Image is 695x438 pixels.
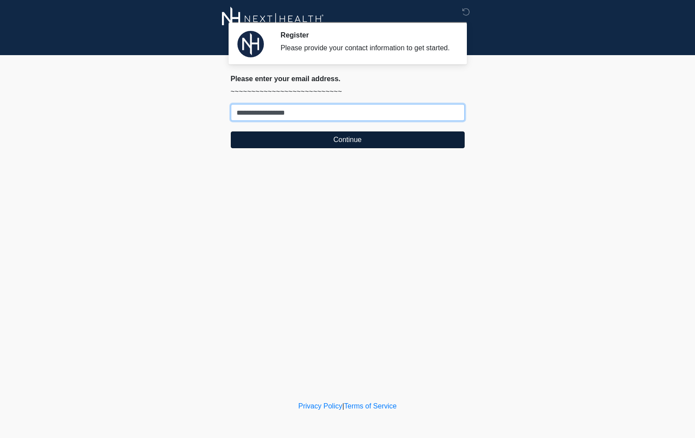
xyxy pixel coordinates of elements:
[222,7,324,31] img: Next-Health Logo
[342,402,344,410] a: |
[344,402,397,410] a: Terms of Service
[298,402,342,410] a: Privacy Policy
[237,31,264,57] img: Agent Avatar
[231,86,465,97] p: ~~~~~~~~~~~~~~~~~~~~~~~~~~~
[231,131,465,148] button: Continue
[231,75,465,83] h2: Please enter your email address.
[281,43,451,53] div: Please provide your contact information to get started.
